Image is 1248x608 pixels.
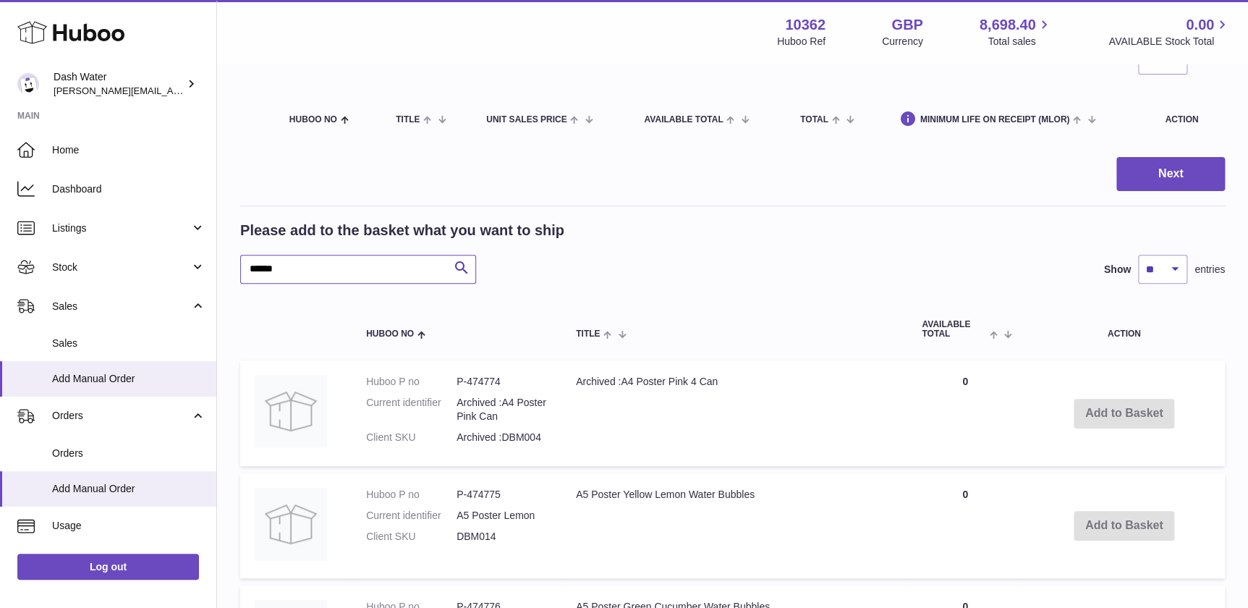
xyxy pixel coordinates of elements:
[457,488,547,502] dd: P-474775
[800,115,828,124] span: Total
[366,431,457,444] dt: Client SKU
[396,115,420,124] span: Title
[1116,157,1225,191] button: Next
[457,396,547,423] dd: Archived :A4 Poster Pink Can
[1108,15,1231,48] a: 0.00 AVAILABLE Stock Total
[457,509,547,523] dd: A5 Poster Lemon
[457,530,547,544] dd: DBM014
[457,431,547,444] dd: Archived :DBM004
[52,409,190,423] span: Orders
[988,35,1052,48] span: Total sales
[920,115,1070,124] span: Minimum Life On Receipt (MLOR)
[52,447,205,460] span: Orders
[366,329,414,339] span: Huboo no
[240,221,564,240] h2: Please add to the basket what you want to ship
[561,473,907,578] td: A5 Poster Yellow Lemon Water Bubbles
[922,320,986,339] span: AVAILABLE Total
[561,360,907,466] td: Archived :A4 Poster Pink 4 Can
[366,488,457,502] dt: Huboo P no
[52,519,205,533] span: Usage
[289,115,337,124] span: Huboo no
[366,375,457,389] dt: Huboo P no
[255,375,327,447] img: Archived :A4 Poster Pink 4 Can
[366,509,457,523] dt: Current identifier
[882,35,923,48] div: Currency
[457,375,547,389] dd: P-474774
[891,15,922,35] strong: GBP
[17,73,39,95] img: james@dash-water.com
[52,482,205,496] span: Add Manual Order
[576,329,600,339] span: Title
[255,488,327,560] img: A5 Poster Yellow Lemon Water Bubbles
[52,182,205,196] span: Dashboard
[486,115,566,124] span: Unit Sales Price
[17,554,199,580] a: Log out
[52,300,190,313] span: Sales
[907,473,1023,578] td: 0
[366,396,457,423] dt: Current identifier
[366,530,457,544] dt: Client SKU
[1104,263,1131,276] label: Show
[54,85,290,96] span: [PERSON_NAME][EMAIL_ADDRESS][DOMAIN_NAME]
[52,372,205,386] span: Add Manual Order
[777,35,825,48] div: Huboo Ref
[644,115,723,124] span: AVAILABLE Total
[1108,35,1231,48] span: AVAILABLE Stock Total
[1194,263,1225,276] span: entries
[1023,305,1225,353] th: Action
[980,15,1053,48] a: 8,698.40 Total sales
[1165,115,1210,124] div: Action
[54,70,184,98] div: Dash Water
[980,15,1036,35] span: 8,698.40
[52,261,190,274] span: Stock
[785,15,825,35] strong: 10362
[52,221,190,235] span: Listings
[907,360,1023,466] td: 0
[52,143,205,157] span: Home
[52,337,205,350] span: Sales
[1186,15,1214,35] span: 0.00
